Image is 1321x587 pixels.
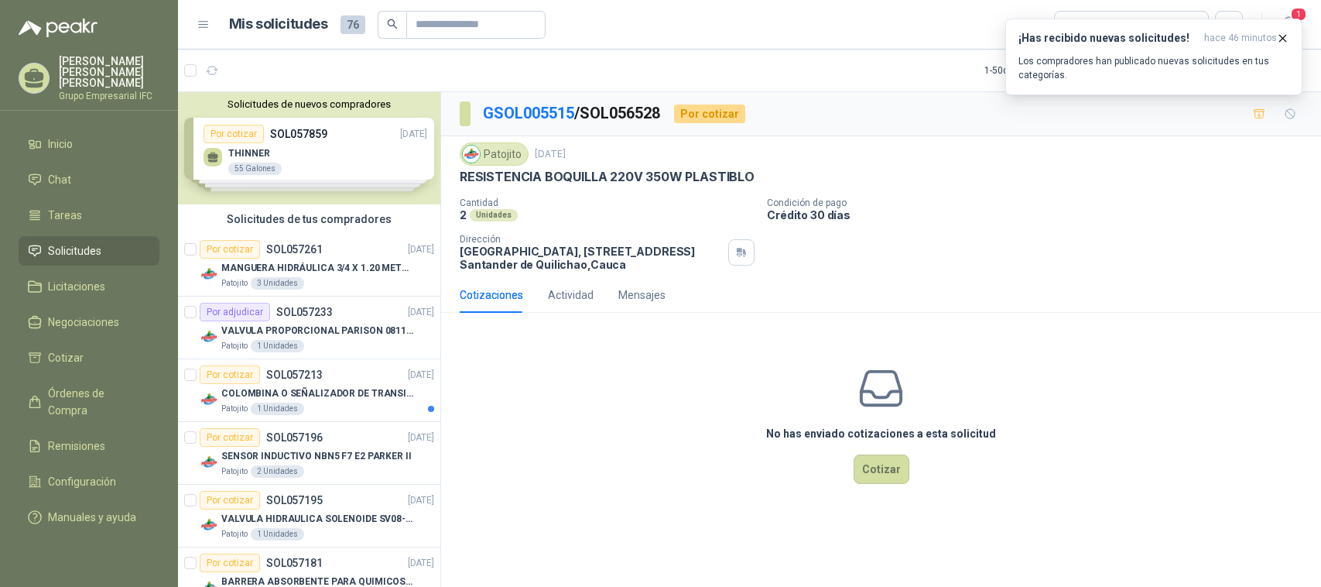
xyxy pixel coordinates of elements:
a: Negociaciones [19,307,159,337]
p: SOL057195 [266,495,323,506]
img: Company Logo [463,146,480,163]
span: Chat [48,171,71,188]
span: Órdenes de Compra [48,385,145,419]
span: Tareas [48,207,82,224]
p: [DATE] [408,556,434,571]
div: Por cotizar [200,554,260,572]
p: RESISTENCIA BOQUILLA 220V 350W PLASTIBLO [460,169,755,185]
a: Remisiones [19,431,159,461]
p: SOL057213 [266,369,323,380]
p: [PERSON_NAME] [PERSON_NAME] [PERSON_NAME] [59,56,159,88]
a: Por adjudicarSOL057233[DATE] Company LogoVALVULA PROPORCIONAL PARISON 0811404612 / 4WRPEH6C4 REXR... [178,297,440,359]
p: Patojito [221,528,248,541]
h3: No has enviado cotizaciones a esta solicitud [766,425,996,442]
a: Chat [19,165,159,194]
p: MANGUERA HIDRÁULICA 3/4 X 1.20 METROS DE LONGITUD HR-HR-ACOPLADA [221,261,414,276]
p: Los compradores han publicado nuevas solicitudes en tus categorías. [1018,54,1289,82]
a: Licitaciones [19,272,159,301]
p: Patojito [221,403,248,415]
p: Patojito [221,465,248,478]
div: Patojito [460,142,529,166]
span: Licitaciones [48,278,105,295]
span: Solicitudes [48,242,101,259]
div: Por cotizar [200,366,260,384]
img: Company Logo [200,453,218,472]
p: [GEOGRAPHIC_DATA], [STREET_ADDRESS] Santander de Quilichao , Cauca [460,245,722,271]
span: Cotizar [48,349,84,366]
img: Company Logo [200,390,218,409]
a: Por cotizarSOL057261[DATE] Company LogoMANGUERA HIDRÁULICA 3/4 X 1.20 METROS DE LONGITUD HR-HR-AC... [178,234,440,297]
button: ¡Has recibido nuevas solicitudes!hace 46 minutos Los compradores han publicado nuevas solicitudes... [1005,19,1302,95]
a: Órdenes de Compra [19,379,159,425]
a: Solicitudes [19,236,159,266]
a: Por cotizarSOL057213[DATE] Company LogoCOLOMBINA O SEÑALIZADOR DE TRANSITOPatojito1 Unidades [178,359,440,422]
a: Tareas [19,201,159,230]
p: COLOMBINA O SEÑALIZADOR DE TRANSITO [221,386,414,401]
div: Por cotizar [674,105,745,123]
p: SOL057181 [266,558,323,568]
p: SOL057196 [266,432,323,443]
div: Actividad [548,287,594,304]
p: [DATE] [408,493,434,508]
p: SENSOR INDUCTIVO NBN5 F7 E2 PARKER II [221,449,412,464]
div: 1 Unidades [251,340,304,352]
span: Remisiones [48,438,105,455]
div: Por cotizar [200,491,260,510]
span: hace 46 minutos [1204,32,1277,45]
div: Todas [1064,16,1097,33]
a: Por cotizarSOL057196[DATE] Company LogoSENSOR INDUCTIVO NBN5 F7 E2 PARKER IIPatojito2 Unidades [178,422,440,485]
p: [DATE] [408,242,434,257]
p: VALVULA HIDRAULICA SOLENOIDE SV08-20 REF : SV08-3B-N-24DC-DG NORMALMENTE CERRADA [221,512,414,527]
span: Inicio [48,136,73,153]
span: 1 [1290,7,1307,22]
p: [DATE] [408,368,434,383]
p: [DATE] [535,147,566,162]
div: Mensajes [618,287,666,304]
p: VALVULA PROPORCIONAL PARISON 0811404612 / 4WRPEH6C4 REXROTH [221,324,414,338]
div: Por cotizar [200,240,260,259]
div: 1 - 50 de 68 [984,58,1074,83]
a: Inicio [19,129,159,159]
div: Solicitudes de nuevos compradoresPor cotizarSOL057859[DATE] THINNER55 GalonesPor cotizarSOL057847... [178,92,440,204]
span: 76 [341,15,365,34]
p: SOL057233 [276,307,333,318]
a: Por cotizarSOL057195[DATE] Company LogoVALVULA HIDRAULICA SOLENOIDE SV08-20 REF : SV08-3B-N-24DC-... [178,485,440,548]
h1: Mis solicitudes [229,13,328,36]
span: Configuración [48,473,116,490]
button: Cotizar [854,455,909,484]
img: Logo peakr [19,19,98,37]
div: 1 Unidades [251,528,304,541]
div: Solicitudes de tus compradores [178,204,440,234]
img: Company Logo [200,516,218,534]
span: Negociaciones [48,314,119,331]
button: 1 [1275,11,1302,39]
div: 2 Unidades [251,465,304,478]
div: Cotizaciones [460,287,523,304]
p: [DATE] [408,305,434,320]
div: 1 Unidades [251,403,304,415]
p: Patojito [221,340,248,352]
p: / SOL056528 [483,101,662,125]
p: [DATE] [408,431,434,445]
button: Solicitudes de nuevos compradores [184,98,434,110]
a: Cotizar [19,343,159,372]
img: Company Logo [200,265,218,283]
p: Patojito [221,277,248,290]
p: Condición de pago [767,197,1315,208]
p: Dirección [460,234,722,245]
a: GSOL005515 [483,104,574,122]
p: 2 [460,208,467,221]
img: Company Logo [200,328,218,346]
a: Configuración [19,467,159,496]
span: search [387,19,398,29]
a: Manuales y ayuda [19,503,159,532]
h3: ¡Has recibido nuevas solicitudes! [1018,32,1198,45]
span: Manuales y ayuda [48,509,136,526]
div: 3 Unidades [251,277,304,290]
p: Grupo Empresarial IFC [59,91,159,101]
p: Crédito 30 días [767,208,1315,221]
p: SOL057261 [266,244,323,255]
div: Unidades [470,209,518,221]
div: Por cotizar [200,428,260,447]
p: Cantidad [460,197,755,208]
